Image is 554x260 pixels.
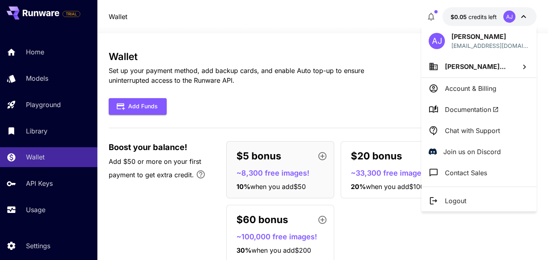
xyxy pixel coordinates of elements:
[429,33,445,49] div: AJ
[451,41,529,50] div: ashwincruze17@gmail.com
[445,168,487,178] p: Contact Sales
[443,147,501,157] p: Join us on Discord
[445,196,466,206] p: Logout
[445,126,500,135] p: Chat with Support
[445,105,499,114] span: Documentation
[445,62,506,71] span: [PERSON_NAME]...
[421,56,537,77] button: [PERSON_NAME]...
[451,41,529,50] p: [EMAIL_ADDRESS][DOMAIN_NAME]
[445,84,496,93] p: Account & Billing
[451,32,529,41] p: [PERSON_NAME]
